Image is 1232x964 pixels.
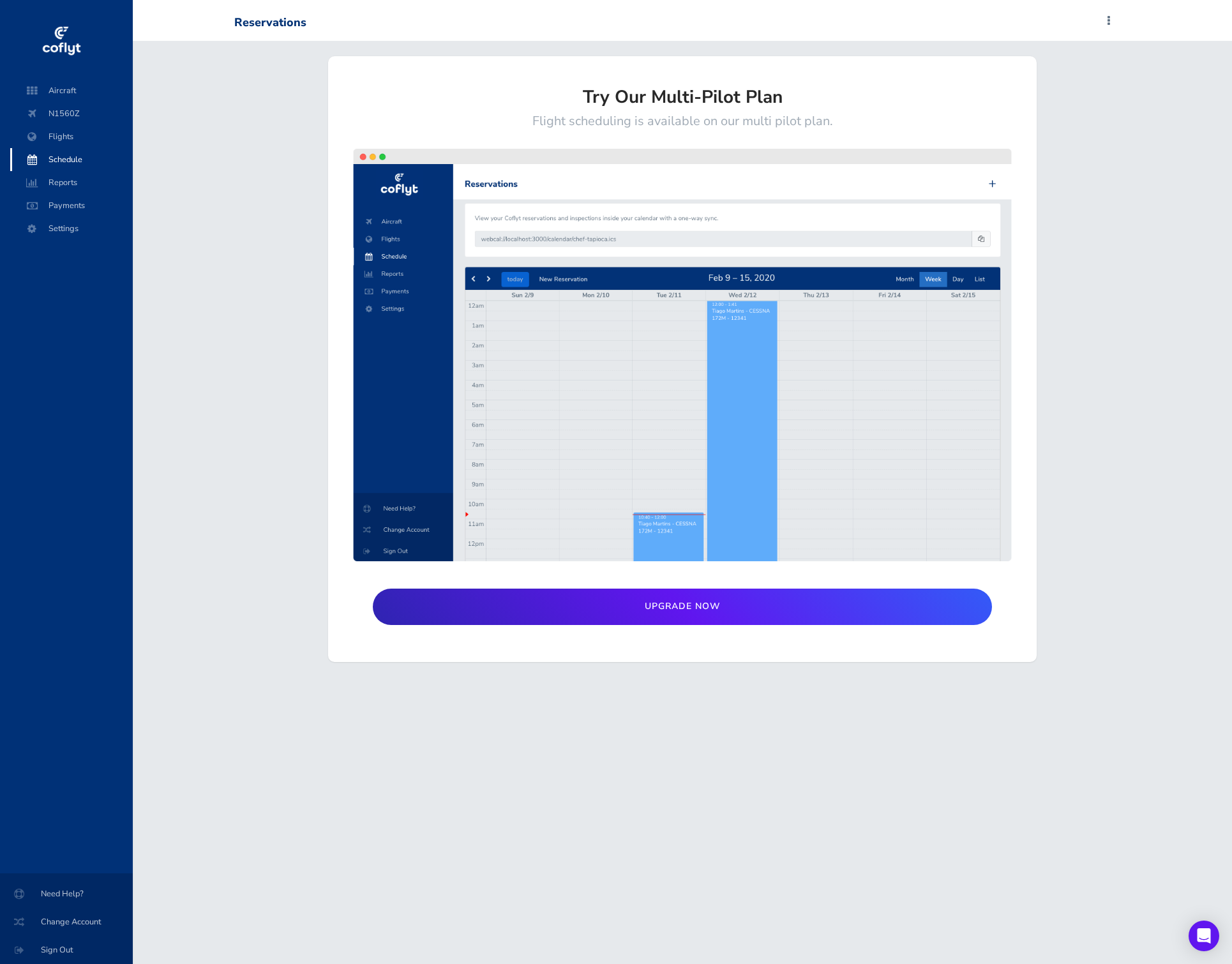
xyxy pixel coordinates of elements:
span: Aircraft [23,79,120,102]
span: Settings [23,217,120,240]
img: scheduling-feature-b955b8628b97650542e1368ecd7d631e692edb949c50f9f79449599ebf041c99.png [338,134,1026,576]
span: Sign Out [15,938,117,961]
span: Payments [23,194,120,217]
a: Upgrade Now [373,589,992,625]
h3: Try Our Multi-Pilot Plan [338,87,1026,109]
span: Flights [23,125,120,148]
span: Schedule [23,148,120,171]
div: Reservations [234,16,306,30]
div: Open Intercom Messenger [1189,921,1219,951]
span: Reports [23,171,120,194]
img: coflyt logo [40,22,82,61]
span: Need Help? [15,882,117,905]
span: N1560Z [23,102,120,125]
span: Change Account [15,910,117,933]
h5: Flight scheduling is available on our multi pilot plan. [338,114,1026,129]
